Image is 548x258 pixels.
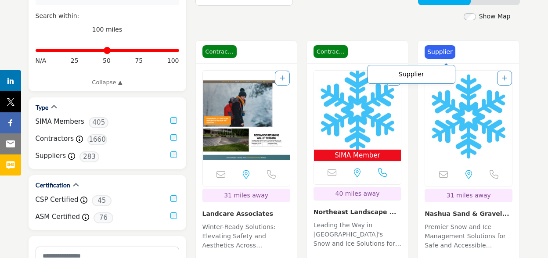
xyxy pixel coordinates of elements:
span: 76 [94,212,113,223]
p: Leading the Way in [GEOGRAPHIC_DATA]'s Snow and Ice Solutions for Businesses Specializing in snow... [314,221,401,250]
a: Landcare Associates [202,210,274,217]
p: Winter-Ready Solutions: Elevating Safety and Aesthetics Across [GEOGRAPHIC_DATA] and Beyond This ... [202,222,290,252]
span: 45 [92,195,112,206]
h3: Nashua Sand & Gravel [425,209,512,218]
input: Contractors checkbox [170,134,177,141]
span: 50 [103,56,111,65]
label: Contractors [36,134,74,144]
img: Northeast Landscape Contractors [314,71,401,150]
a: Open Listing in new tab [425,71,512,163]
h2: Type [36,103,48,112]
span: N/A [36,56,47,65]
h3: Northeast Landscape Contractors [314,207,401,216]
a: Add To List [502,75,507,82]
span: 100 miles [92,26,123,33]
span: 405 [89,117,108,128]
span: 25 [71,56,79,65]
h2: Certification [36,181,70,190]
img: Nashua Sand & Gravel [425,71,512,163]
div: Search within: [36,11,179,21]
a: Nashua Sand & Gravel... [425,210,509,217]
span: 1660 [87,134,107,145]
img: Landcare Associates [203,71,290,163]
a: Open Listing in new tab [314,71,401,161]
a: Premier Snow and Ice Management Solutions for Safe and Accessible Environments Located in the hea... [425,220,512,252]
label: CSP Certified [36,195,79,205]
input: CSP Certified checkbox [170,195,177,202]
span: 75 [135,56,143,65]
p: Supplier [372,70,451,79]
span: Contractor [314,45,348,58]
input: ASM Certified checkbox [170,212,177,219]
p: Supplier [427,47,453,57]
p: Premier Snow and Ice Management Solutions for Safe and Accessible Environments Located in the hea... [425,222,512,252]
h3: Landcare Associates [202,209,290,218]
input: SIMA Members checkbox [170,117,177,124]
span: 283 [79,151,99,162]
span: 31 miles away [224,192,268,199]
input: Suppliers checkbox [170,151,177,158]
a: Northeast Landscape ... [314,208,397,215]
a: Leading the Way in [GEOGRAPHIC_DATA]'s Snow and Ice Solutions for Businesses Specializing in snow... [314,219,401,250]
span: Contractor [202,45,237,58]
label: ASM Certified [36,212,80,222]
a: Open Listing in new tab [203,71,290,163]
label: SIMA Members [36,117,84,127]
a: Collapse ▲ [36,78,179,87]
a: Add To List [280,75,285,82]
span: 100 [167,56,179,65]
a: Winter-Ready Solutions: Elevating Safety and Aesthetics Across [GEOGRAPHIC_DATA] and Beyond This ... [202,220,290,252]
span: 31 miles away [447,192,491,199]
label: Show Map [479,12,511,21]
label: Suppliers [36,151,66,161]
span: 40 miles away [335,190,380,197]
span: SIMA Member [316,150,399,161]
